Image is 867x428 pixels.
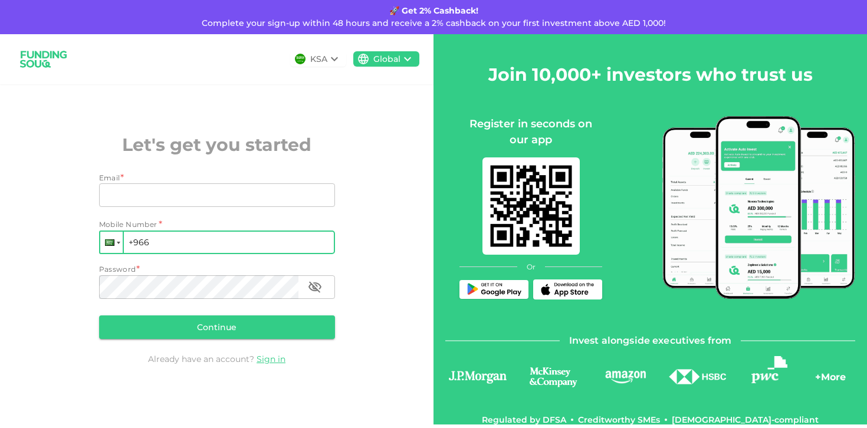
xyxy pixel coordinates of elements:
[603,369,648,384] img: logo
[569,332,732,349] span: Invest alongside executives from
[518,366,588,389] img: logo
[99,183,322,207] input: email
[538,282,597,297] img: App Store
[257,354,285,364] a: Sign in
[99,131,335,158] h2: Let's get you started
[815,370,846,390] div: + More
[373,53,400,65] div: Global
[99,353,335,365] div: Already have an account?
[445,368,510,385] img: logo
[295,54,306,64] img: flag-sa.b9a346574cdc8950dd34b50780441f57.svg
[751,356,787,383] img: logo
[99,231,335,254] input: 1 (702) 123-4567
[99,173,120,182] span: Email
[14,44,73,75] img: logo
[672,414,819,426] div: [DEMOGRAPHIC_DATA]-compliant
[482,414,566,426] div: Regulated by DFSA
[527,262,536,272] span: Or
[668,369,727,385] img: logo
[488,61,813,88] h2: Join 10,000+ investors who trust us
[465,283,524,297] img: Play Store
[578,414,660,426] div: Creditworthy SMEs
[482,157,580,255] img: mobile-app
[662,116,855,299] img: mobile-app
[202,18,666,28] span: Complete your sign-up within 48 hours and receive a 2% cashback on your first investment above AE...
[459,116,602,148] div: Register in seconds on our app
[100,232,123,253] div: Saudi Arabia: + 966
[310,53,327,65] div: KSA
[99,265,136,274] span: Password
[389,5,478,16] strong: 🚀 Get 2% Cashback!
[99,219,157,231] span: Mobile Number
[99,315,335,339] button: Continue
[99,275,298,299] input: password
